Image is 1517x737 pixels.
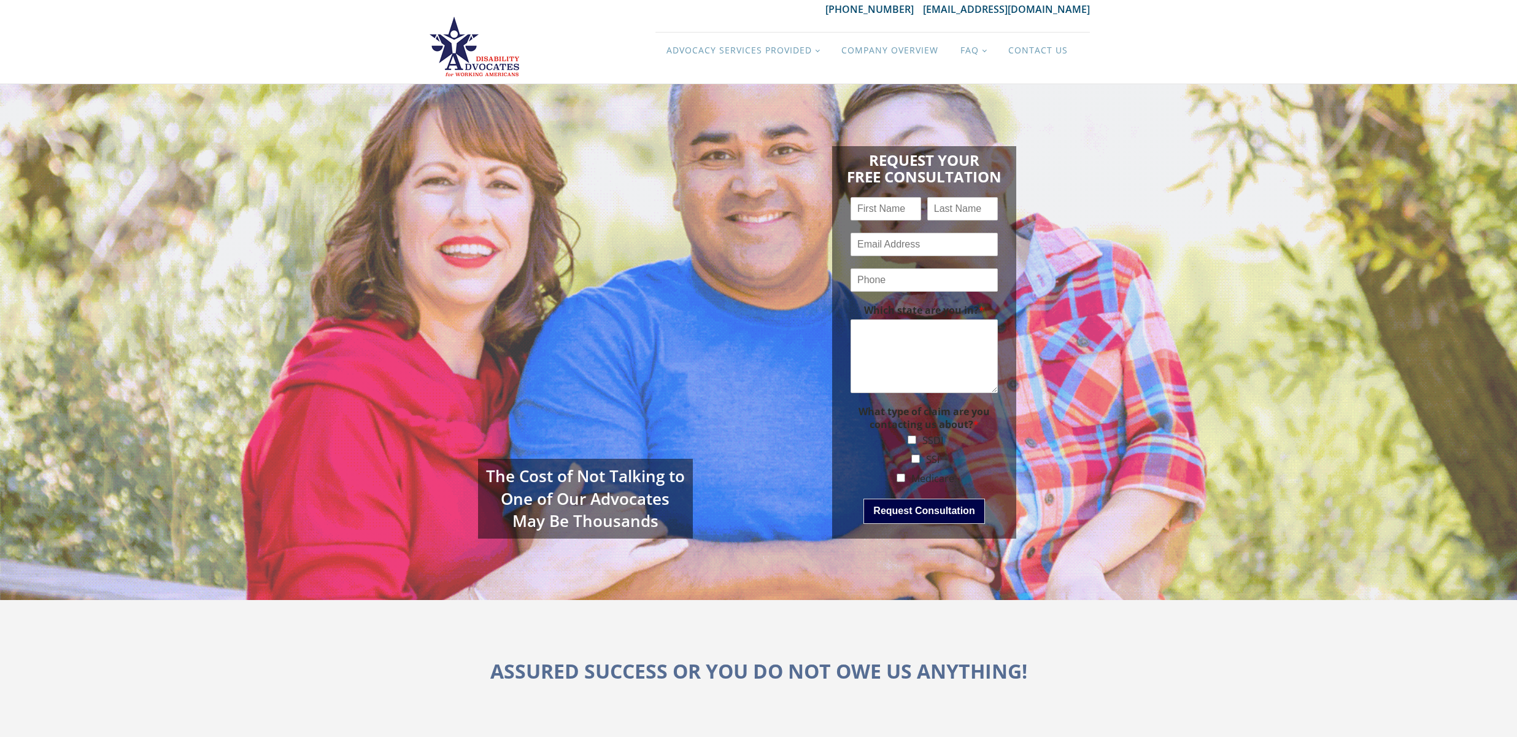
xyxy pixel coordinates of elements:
[847,146,1002,185] h1: Request Your Free Consultation
[949,33,997,68] a: FAQ
[926,453,940,466] label: SSI
[830,33,949,68] a: Company Overview
[851,268,998,292] input: Phone
[863,499,984,523] button: Request Consultation
[825,2,923,16] a: [PHONE_NUMBER]
[851,233,998,256] input: Email Address
[851,197,921,220] input: First Name
[922,434,943,447] label: SSDI
[655,33,830,68] a: Advocacy Services Provided
[923,2,1090,16] a: [EMAIL_ADDRESS][DOMAIN_NAME]
[851,405,998,431] label: What type of claim are you contacting us about?
[927,197,998,220] input: Last Name
[851,304,998,317] label: Which state are you in?
[478,459,693,538] div: The Cost of Not Talking to One of Our Advocates May Be Thousands
[997,33,1079,68] a: Contact Us
[490,655,1027,687] h1: ASSURED SUCCESS OR YOU DO NOT OWE US ANYTHING!
[911,472,954,485] label: Medicare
